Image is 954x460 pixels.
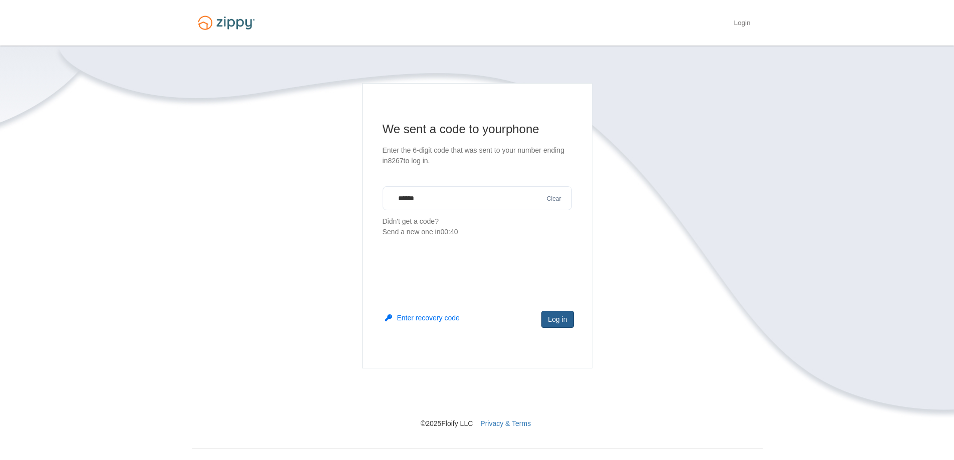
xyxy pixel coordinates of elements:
[385,313,460,323] button: Enter recovery code
[383,121,572,137] h1: We sent a code to your phone
[383,227,572,237] div: Send a new one in 00:40
[480,419,531,427] a: Privacy & Terms
[544,194,564,204] button: Clear
[541,311,573,328] button: Log in
[383,216,572,237] p: Didn't get a code?
[192,11,261,35] img: Logo
[734,19,750,29] a: Login
[192,368,763,428] nav: © 2025 Floify LLC
[383,145,572,166] p: Enter the 6-digit code that was sent to your number ending in 8267 to log in.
